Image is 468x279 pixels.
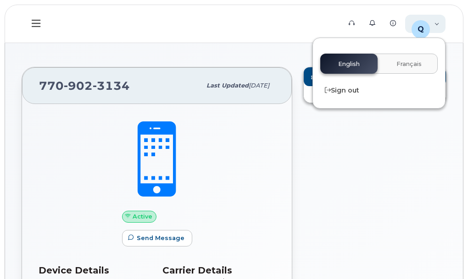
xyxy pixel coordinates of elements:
[64,79,93,93] span: 902
[39,265,151,276] h3: Device Details
[137,234,184,242] span: Send Message
[39,79,130,93] span: 770
[313,81,445,100] div: Sign out
[304,86,446,103] a: Create Helpdesk Submission
[93,79,130,93] span: 3134
[304,67,446,86] button: Add Roaming Package
[162,265,275,276] h3: Carrier Details
[428,239,461,272] iframe: Messenger Launcher
[122,230,192,246] button: Send Message
[311,74,394,82] span: Add Roaming Package
[396,60,422,68] span: Français
[133,212,152,221] span: Active
[206,82,249,89] span: Last updated
[249,82,269,89] span: [DATE]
